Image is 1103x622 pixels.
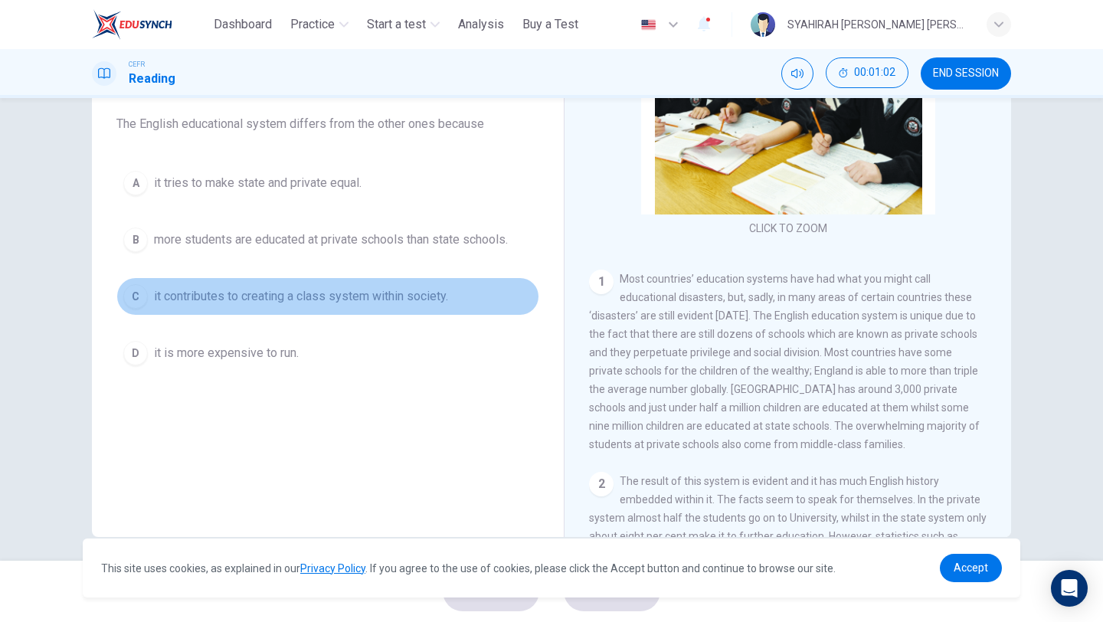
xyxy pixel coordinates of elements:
span: 00:01:02 [854,67,895,79]
img: Profile picture [751,12,775,37]
span: it is more expensive to run. [154,344,299,362]
span: END SESSION [933,67,999,80]
div: Open Intercom Messenger [1051,570,1088,607]
a: ELTC logo [92,9,208,40]
span: Choose the correct answer, , , or . The English educational system differs from the other ones be... [116,78,539,133]
span: Dashboard [214,15,272,34]
span: Most countries’ education systems have had what you might call educational disasters, but, sadly,... [589,273,980,450]
button: END SESSION [921,57,1011,90]
button: Ait tries to make state and private equal. [116,164,539,202]
div: cookieconsent [83,539,1020,597]
button: Dashboard [208,11,278,38]
span: Analysis [458,15,504,34]
button: Analysis [452,11,510,38]
span: it contributes to creating a class system within society. [154,287,448,306]
div: A [123,171,148,195]
span: Accept [954,561,988,574]
img: ELTC logo [92,9,172,40]
div: B [123,228,148,252]
div: Mute [781,57,813,90]
div: D [123,341,148,365]
span: Practice [290,15,335,34]
button: 00:01:02 [826,57,908,88]
span: more students are educated at private schools than state schools. [154,231,508,249]
button: Bmore students are educated at private schools than state schools. [116,221,539,259]
span: This site uses cookies, as explained in our . If you agree to the use of cookies, please click th... [101,562,836,575]
div: Hide [826,57,908,90]
button: Cit contributes to creating a class system within society. [116,277,539,316]
button: Practice [284,11,355,38]
button: Start a test [361,11,446,38]
span: Buy a Test [522,15,578,34]
button: Buy a Test [516,11,584,38]
div: SYAHIRAH [PERSON_NAME] [PERSON_NAME] KPM-Guru [787,15,968,34]
a: dismiss cookie message [940,554,1002,582]
div: C [123,284,148,309]
span: it tries to make state and private equal. [154,174,362,192]
div: 2 [589,472,614,496]
img: en [639,19,658,31]
button: Dit is more expensive to run. [116,334,539,372]
a: Privacy Policy [300,562,365,575]
span: Start a test [367,15,426,34]
span: CEFR [129,59,145,70]
div: 1 [589,270,614,294]
h1: Reading [129,70,175,88]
